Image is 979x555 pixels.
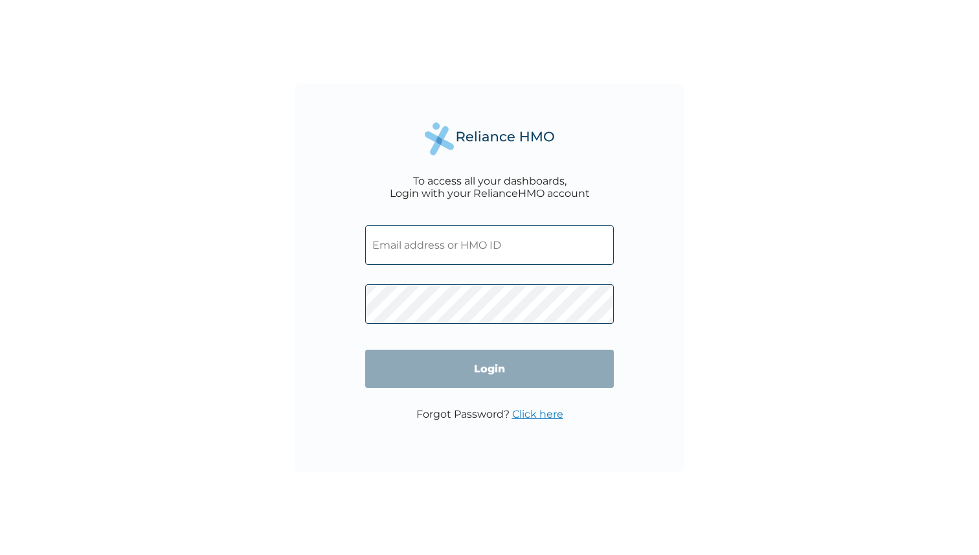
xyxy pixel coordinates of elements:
[512,408,563,420] a: Click here
[390,175,590,199] div: To access all your dashboards, Login with your RelianceHMO account
[365,350,614,388] input: Login
[416,408,563,420] p: Forgot Password?
[365,225,614,265] input: Email address or HMO ID
[425,122,554,155] img: Reliance Health's Logo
